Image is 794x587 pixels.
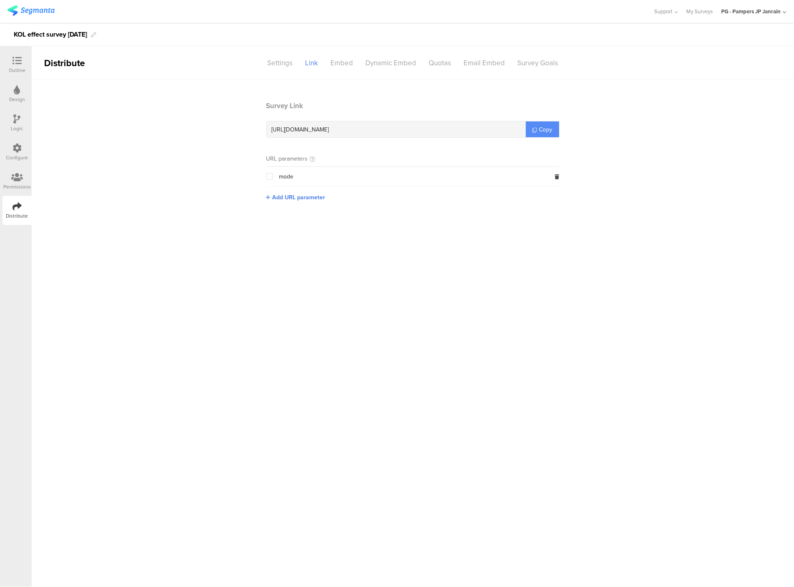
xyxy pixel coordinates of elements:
[6,212,28,220] div: Distribute
[423,56,458,70] div: Quotas
[266,101,560,111] header: Survey Link
[9,67,25,74] div: Outline
[266,154,308,163] div: URL parameters
[261,56,299,70] div: Settings
[32,56,127,70] div: Distribute
[3,183,31,191] div: Permissions
[722,7,781,15] div: PG - Pampers JP Janrain
[6,154,28,161] div: Configure
[458,56,511,70] div: Email Embed
[9,96,25,103] div: Design
[539,125,553,134] span: Copy
[279,173,294,180] span: mode
[266,193,325,202] button: Add URL parameter
[14,28,87,41] div: KOL effect survey [DATE]
[360,56,423,70] div: Dynamic Embed
[273,193,325,202] span: Add URL parameter
[655,7,673,15] span: Support
[272,125,329,134] span: [URL][DOMAIN_NAME]
[511,56,565,70] div: Survey Goals
[299,56,325,70] div: Link
[7,5,55,16] img: segmanta logo
[11,125,23,132] div: Logic
[325,56,360,70] div: Embed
